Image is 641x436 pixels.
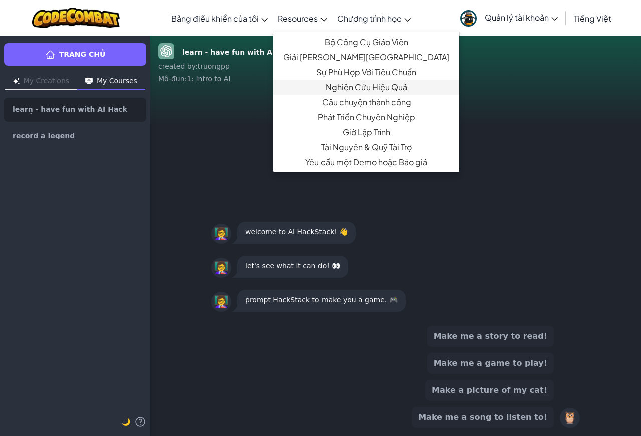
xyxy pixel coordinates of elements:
span: learn - have fun with AI HackStack [13,106,130,114]
strong: learn - have fun with AI HackStack [182,47,319,58]
span: Trang chủ [59,49,106,60]
a: Câu chuyện thành công [273,95,459,110]
a: Chương trình học [332,5,416,32]
button: My Creations [5,74,77,90]
a: Bộ Công Cụ Giáo Viên [273,35,459,50]
a: learn - have fun with AI HackStack [4,98,146,122]
span: record a legend [13,132,75,139]
img: CodeCombat logo [32,8,120,28]
button: Make a picture of my cat! [425,380,554,401]
div: 👩‍🏫 [211,224,231,244]
img: Icon [85,78,93,84]
span: Bảng điều khiển của tôi [171,13,259,24]
a: Trang chủ [4,43,146,66]
div: Mô-đun : 1: Intro to AI [158,74,633,84]
span: created by : truongpp [158,62,230,70]
img: Icon [13,78,20,84]
a: Nghiên Cứu Hiệu Quả [273,80,459,95]
button: 🌙 [122,416,130,428]
p: welcome to AI HackStack! 👋 [245,226,348,238]
a: Resources [273,5,332,32]
button: Make me a game to play! [427,353,554,374]
a: Giải [PERSON_NAME][GEOGRAPHIC_DATA] [273,50,459,65]
a: Phát Triển Chuyên Nghiệp [273,110,459,125]
a: Giờ Lập Trình [273,125,459,140]
div: 👩‍🏫 [211,292,231,312]
span: Chương trình học [337,13,402,24]
a: Sự Phù Hợp Với Tiêu Chuẩn [273,65,459,80]
p: prompt HackStack to make you a game. 🎮 [245,294,398,306]
a: Tiếng Việt [569,5,616,32]
span: Quản lý tài khoản [485,12,558,23]
img: GPT-4 [158,43,174,59]
button: Make me a story to read! [427,326,554,347]
img: avatar [460,10,477,27]
a: Quản lý tài khoản [455,2,563,34]
button: My Courses [77,74,145,90]
a: Yêu cầu một Demo hoặc Báo giá [273,155,459,170]
button: Make me a song to listen to! [412,407,554,428]
a: Bảng điều khiển của tôi [166,5,273,32]
span: Resources [278,13,318,24]
a: Tài Nguyên & Quỹ Tài Trợ [273,140,459,155]
p: let's see what it can do! 👀 [245,260,340,272]
div: 🦉 [560,408,580,428]
span: 🌙 [122,418,130,426]
a: record a legend [4,124,146,148]
div: 👩‍🏫 [211,258,231,278]
span: Tiếng Việt [574,13,611,24]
